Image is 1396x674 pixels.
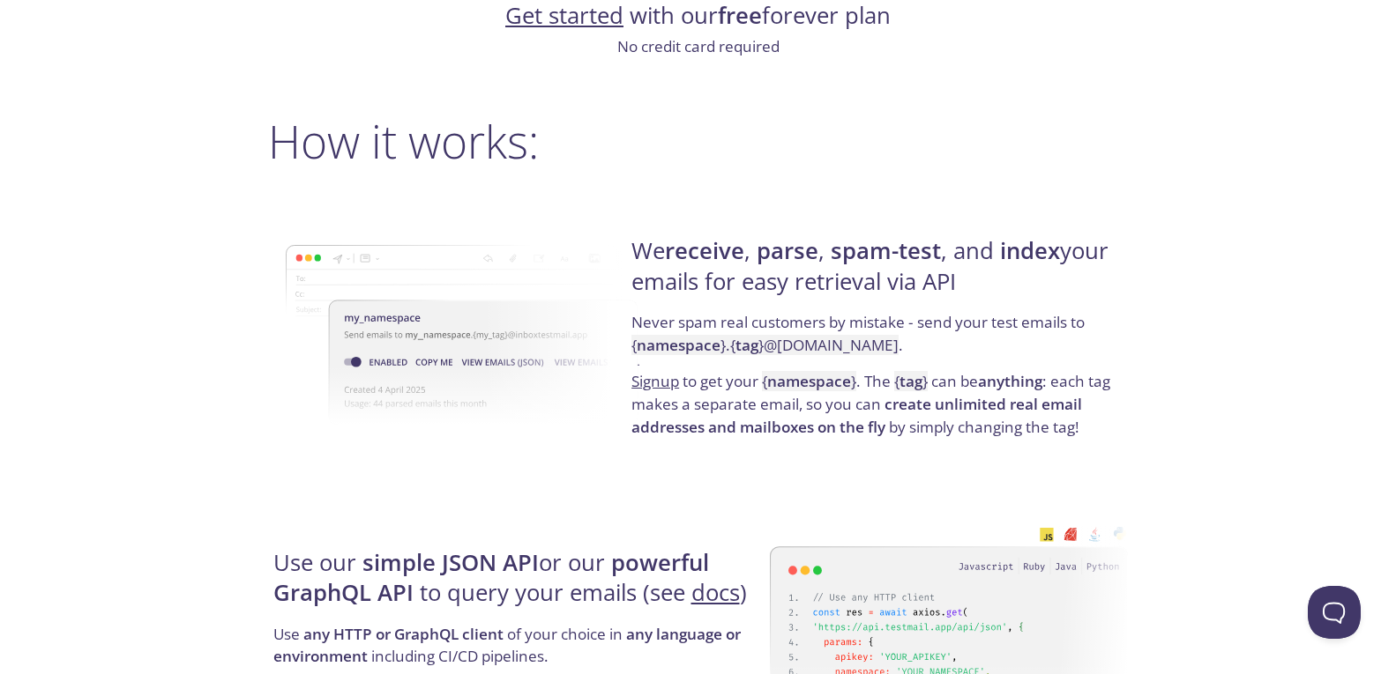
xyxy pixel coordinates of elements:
[691,577,740,608] a: docs
[303,624,504,644] strong: any HTTP or GraphQL client
[268,1,1129,31] h4: with our forever plan
[900,371,922,391] strong: tag
[362,547,539,578] strong: simple JSON API
[762,371,856,391] code: { }
[631,335,899,355] code: { } . { } @[DOMAIN_NAME]
[767,371,851,391] strong: namespace
[1000,235,1060,266] strong: index
[273,548,765,623] h4: Use our or our to query your emails (see )
[631,311,1123,370] p: Never spam real customers by mistake - send your test emails to .
[831,235,941,266] strong: spam-test
[268,35,1129,58] p: No credit card required
[268,115,1129,167] h2: How it works:
[637,335,720,355] strong: namespace
[665,235,744,266] strong: receive
[735,335,758,355] strong: tag
[757,235,818,266] strong: parse
[631,371,679,391] a: Signup
[631,394,1082,437] strong: create unlimited real email addresses and mailboxes on the fly
[978,371,1042,391] strong: anything
[894,371,928,391] code: { }
[273,547,709,608] strong: powerful GraphQL API
[1308,586,1361,639] iframe: Help Scout Beacon - Open
[631,236,1123,311] h4: We , , , and your emails for easy retrieval via API
[631,370,1123,438] p: to get your . The can be : each tag makes a separate email, so you can by simply changing the tag!
[286,196,645,474] img: namespace-image
[273,624,741,667] strong: any language or environment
